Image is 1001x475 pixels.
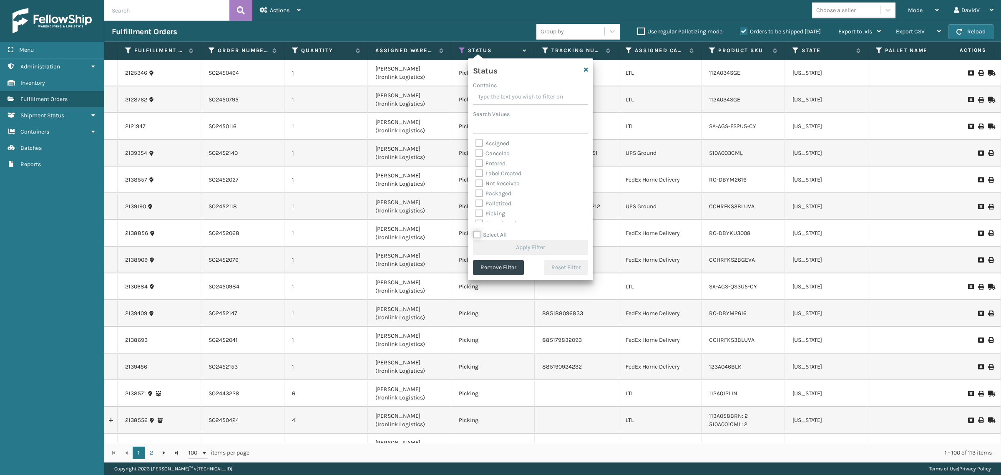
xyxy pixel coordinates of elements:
td: [US_STATE] [785,327,868,354]
td: 1 [284,273,368,300]
i: Print Label [988,177,993,183]
a: 2138856 [125,229,148,237]
td: [PERSON_NAME] (Ironlink Logistics) [368,86,451,113]
div: 1 - 100 of 113 items [261,449,992,457]
i: Print Label [988,311,993,316]
span: Reports [20,161,41,168]
label: Search Values [473,110,510,119]
td: [PERSON_NAME] (Ironlink Logistics) [368,380,451,407]
button: Apply Filter [473,240,588,255]
td: SO2452027 [201,167,284,193]
i: Request to Be Cancelled [978,230,983,236]
td: UPS Ground [618,140,702,167]
td: FedEx Home Delivery [618,167,702,193]
td: LTL [618,407,702,434]
span: Shipment Status [20,112,64,119]
td: LTL [618,273,702,300]
a: 510A001CML: 2 [709,421,747,428]
td: FedEx Home Delivery [618,220,702,247]
td: 1 [284,300,368,327]
a: Terms of Use [929,466,958,472]
a: CCHRFKS3BLUVA [709,336,755,344]
a: 2138693 [125,336,148,344]
i: Request to Be Cancelled [968,124,973,129]
i: Request to Be Cancelled [968,70,973,76]
td: SO2452068 [201,220,284,247]
a: CCHRFKS2BGEVA [709,256,755,263]
a: 2139409 [125,309,147,318]
td: [PERSON_NAME] (Ironlink Logistics) [368,140,451,167]
label: Reassigned [475,220,516,227]
td: 1 [284,354,368,380]
td: Picking [451,380,535,407]
i: Request to Be Cancelled [968,97,973,103]
td: Picking [451,327,535,354]
td: SO2450424 [201,407,284,434]
td: Picking [451,113,535,140]
td: Picking [451,247,535,273]
td: 1 [284,86,368,113]
i: Print BOL [978,97,983,103]
label: Not Received [475,180,520,187]
i: Print BOL [978,417,983,423]
h4: Status [473,63,497,76]
td: Picking [451,407,535,434]
td: SO2452041 [201,327,284,354]
a: SA-AGS-FS2U5-CY [709,123,756,130]
a: Privacy Policy [959,466,991,472]
td: 1 [284,327,368,354]
i: Print BOL [978,124,983,129]
td: [PERSON_NAME] (Ironlink Logistics) [368,247,451,273]
label: State [802,47,852,54]
label: Quantity [301,47,352,54]
a: 1 [133,447,145,459]
td: FedEx Home Delivery [618,300,702,327]
a: 113A058BRN: 2 [709,412,748,419]
a: Go to the next page [158,447,170,459]
i: Print Label [988,257,993,263]
a: 2128762 [125,96,147,104]
a: 2138556 [125,416,148,424]
span: Go to the next page [161,450,167,456]
td: FedEx Home Delivery [618,247,702,273]
a: 112A034SGE [709,69,740,76]
a: 112A012LIN [709,390,737,397]
td: [US_STATE] [785,300,868,327]
td: 1 [284,247,368,273]
label: Status [468,47,518,54]
td: FedEx Home Delivery [618,434,702,460]
td: SO2452118 [201,193,284,220]
i: Request to Be Cancelled [978,257,983,263]
a: 112A034SGE [709,96,740,103]
td: 1 [284,220,368,247]
i: Request to Be Cancelled [978,204,983,210]
i: Print Label [988,364,993,370]
td: Picking [451,60,535,86]
input: Type the text you wish to filter on [473,90,588,105]
label: Packaged [475,190,511,197]
span: Go to the last page [173,450,180,456]
span: Export to .xls [838,28,872,35]
td: [PERSON_NAME] (Ironlink Logistics) [368,354,451,380]
a: SA-AGS-QS3U5-CY [709,283,757,290]
i: Mark as Shipped [988,70,993,76]
i: Mark as Shipped [988,124,993,129]
td: SO2452147 [201,300,284,327]
span: Fulfillment Orders [20,96,68,103]
a: 123A046BLK [709,363,742,370]
td: SO2450795 [201,86,284,113]
label: Label Created [475,170,521,177]
label: Assigned Warehouse [375,47,435,54]
td: [US_STATE] [785,220,868,247]
a: RC-DBYM2616 [709,176,747,183]
td: 4 [284,407,368,434]
i: Mark as Shipped [988,417,993,423]
span: Inventory [20,79,45,86]
a: RC-DBYM2616 [709,310,747,317]
td: LTL [618,113,702,140]
span: items per page [189,447,249,459]
div: Group by [541,27,564,36]
a: 2138557 [125,176,147,184]
span: Administration [20,63,60,70]
label: Order Number [218,47,268,54]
